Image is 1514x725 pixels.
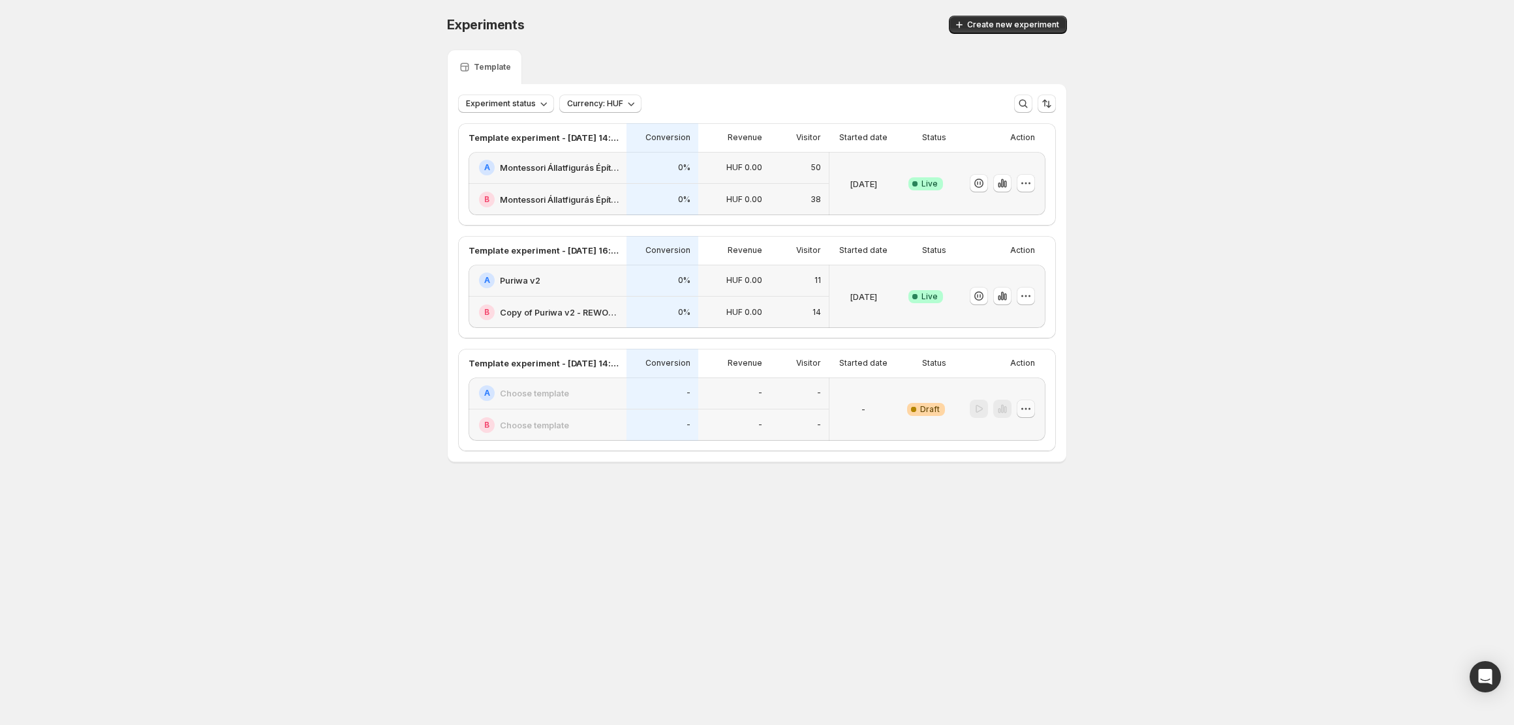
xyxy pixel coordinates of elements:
[812,307,821,318] p: 14
[811,194,821,205] p: 38
[728,245,762,256] p: Revenue
[728,132,762,143] p: Revenue
[726,194,762,205] p: HUF 0.00
[921,291,938,302] span: Live
[484,162,490,173] h2: A
[484,307,489,318] h2: B
[500,161,619,174] h2: Montessori Állatfigurás Építőjáték
[469,131,619,144] p: Template experiment - [DATE] 14:27:01
[645,245,690,256] p: Conversion
[922,358,946,368] p: Status
[500,306,619,319] h2: Copy of Puriwa v2 - REWORK PLAN
[678,275,690,286] p: 0%
[811,162,821,173] p: 50
[839,358,888,368] p: Started date
[559,95,641,113] button: Currency: HUF
[726,162,762,173] p: HUF 0.00
[678,162,690,173] p: 0%
[861,403,865,416] p: -
[758,420,762,430] p: -
[796,132,821,143] p: Visitor
[474,62,511,72] p: Template
[678,194,690,205] p: 0%
[1038,95,1056,113] button: Sort the results
[728,358,762,368] p: Revenue
[949,16,1067,34] button: Create new experiment
[500,387,569,400] h2: Choose template
[839,132,888,143] p: Started date
[484,388,490,398] h2: A
[484,194,489,205] h2: B
[466,98,536,109] span: Experiment status
[920,404,940,415] span: Draft
[567,98,623,109] span: Currency: HUF
[1010,358,1035,368] p: Action
[850,177,877,190] p: [DATE]
[839,245,888,256] p: Started date
[1010,245,1035,256] p: Action
[458,95,554,113] button: Experiment status
[922,132,946,143] p: Status
[726,275,762,286] p: HUF 0.00
[921,179,938,189] span: Live
[500,419,569,432] h2: Choose template
[500,274,540,287] h2: Puriwa v2
[796,245,821,256] p: Visitor
[645,132,690,143] p: Conversion
[817,388,821,398] p: -
[726,307,762,318] p: HUF 0.00
[645,358,690,368] p: Conversion
[814,275,821,286] p: 11
[1010,132,1035,143] p: Action
[922,245,946,256] p: Status
[469,357,619,370] p: Template experiment - [DATE] 14:19:56
[678,307,690,318] p: 0%
[484,420,489,430] h2: B
[447,17,525,33] span: Experiments
[817,420,821,430] p: -
[469,244,619,257] p: Template experiment - [DATE] 16:22:52
[1470,661,1501,692] div: Open Intercom Messenger
[796,358,821,368] p: Visitor
[967,20,1059,30] span: Create new experiment
[758,388,762,398] p: -
[687,388,690,398] p: -
[500,193,619,206] h2: Montessori Állatfigurás Építőjáték Kártyákkal
[850,290,877,303] p: [DATE]
[687,420,690,430] p: -
[484,275,490,286] h2: A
